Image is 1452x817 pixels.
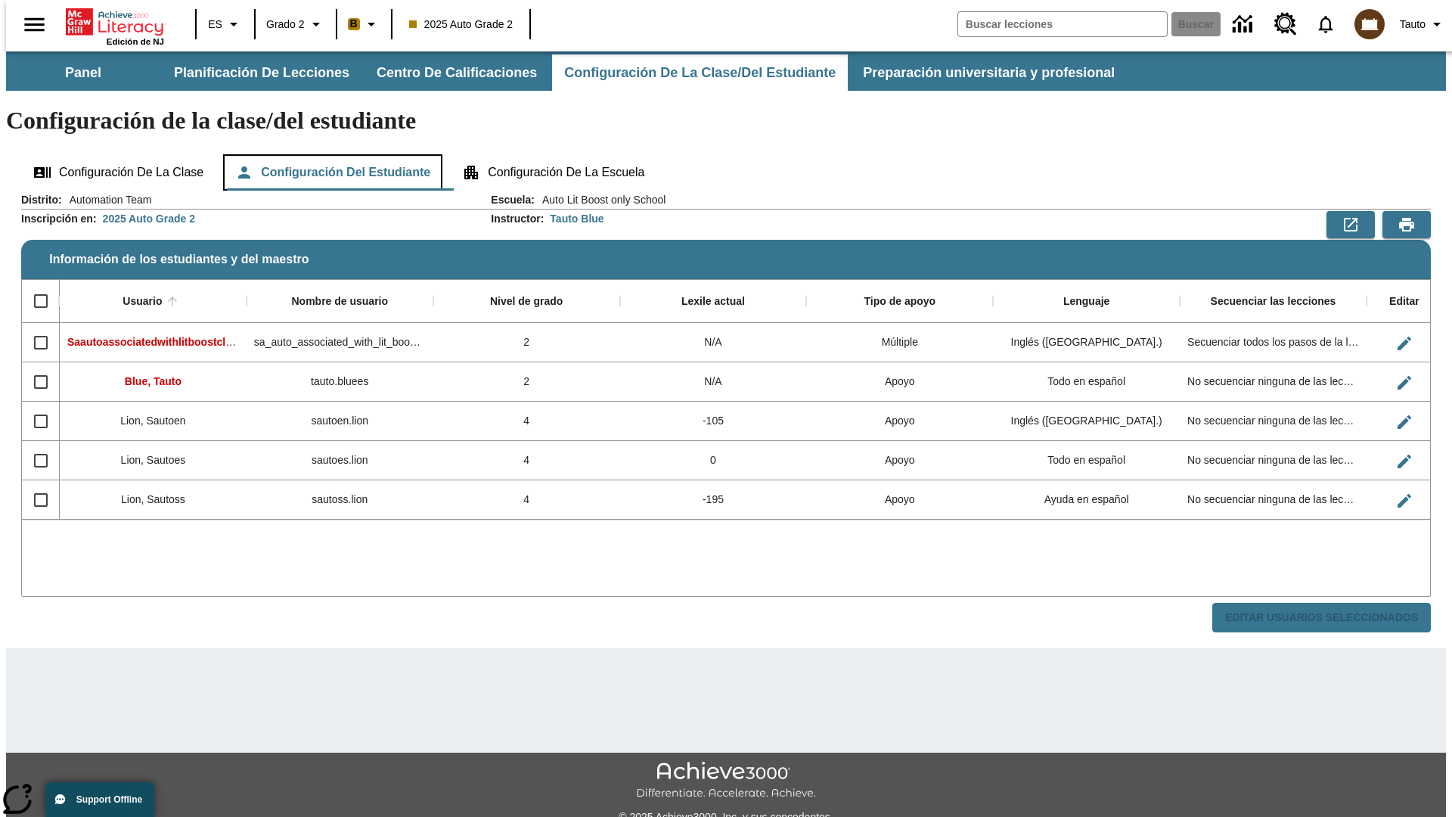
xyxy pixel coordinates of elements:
button: Editar Usuario [1389,446,1419,477]
a: Centro de información [1224,4,1265,45]
div: -195 [620,480,807,520]
h2: Escuela : [491,194,535,207]
div: Múltiple [806,323,993,362]
button: Vista previa de impresión [1382,211,1431,238]
span: Auto Lit Boost only School [535,192,665,207]
div: Todo en español [993,441,1180,480]
button: Configuración de la clase [21,154,216,191]
div: Información de los estudiantes y del maestro [21,192,1431,633]
input: Buscar campo [958,12,1167,36]
h1: Configuración de la clase/del estudiante [6,107,1446,135]
div: sautoen.lion [247,402,433,441]
div: Configuración de la clase/del estudiante [21,154,1431,191]
div: Nombre de usuario [291,295,388,309]
h2: Instructor : [491,213,544,225]
span: Lion, Sautoss [121,493,185,505]
h2: Distrito : [21,194,62,207]
div: N/A [620,362,807,402]
div: No secuenciar ninguna de las lecciones [1180,402,1367,441]
div: Apoyo [806,480,993,520]
button: Editar Usuario [1389,368,1419,398]
button: Editar Usuario [1389,486,1419,516]
div: Editar [1389,295,1419,309]
span: Automation Team [62,192,152,207]
button: Perfil/Configuración [1394,11,1452,38]
button: Grado: Grado 2, Elige un grado [260,11,331,38]
span: Edición de NJ [107,37,164,46]
img: Achieve3000 Differentiate Accelerate Achieve [636,762,816,800]
span: Saautoassociatedwithlitboostcl, Saautoassociatedwithlitboostcl [67,336,389,348]
button: Lenguaje: ES, Selecciona un idioma [201,11,250,38]
div: Apoyo [806,362,993,402]
img: avatar image [1354,9,1385,39]
div: Nivel de grado [490,295,563,309]
div: sautoes.lion [247,441,433,480]
button: Centro de calificaciones [365,54,549,91]
div: 2 [433,323,620,362]
div: sautoss.lion [247,480,433,520]
div: 2025 Auto Grade 2 [103,211,195,226]
div: Todo en español [993,362,1180,402]
button: Configuración de la escuela [450,154,656,191]
div: Usuario [123,295,162,309]
span: Grado 2 [266,17,305,33]
span: Support Offline [76,794,142,805]
div: Ayuda en español [993,480,1180,520]
div: Inglés (EE. UU.) [993,323,1180,362]
div: No secuenciar ninguna de las lecciones [1180,441,1367,480]
button: Support Offline [45,782,154,817]
div: Portada [66,5,164,46]
button: Editar Usuario [1389,407,1419,437]
div: Secuenciar todos los pasos de la lección [1180,323,1367,362]
button: Escoja un nuevo avatar [1345,5,1394,44]
div: tauto.bluees [247,362,433,402]
button: Configuración del estudiante [223,154,442,191]
div: sa_auto_associated_with_lit_boost_classes [247,323,433,362]
div: Inglés (EE. UU.) [993,402,1180,441]
span: ES [208,17,222,33]
div: Tauto Blue [550,211,603,226]
div: Subbarra de navegación [6,54,1128,91]
a: Notificaciones [1306,5,1345,44]
button: Panel [8,54,159,91]
span: Información de los estudiantes y del maestro [49,253,309,266]
div: Apoyo [806,402,993,441]
a: Portada [66,7,164,37]
div: Lenguaje [1063,295,1109,309]
button: Editar Usuario [1389,328,1419,359]
div: Secuenciar las lecciones [1211,295,1336,309]
div: N/A [620,323,807,362]
span: Lion, Sautoen [120,415,185,427]
div: No secuenciar ninguna de las lecciones [1180,362,1367,402]
button: Boost El color de la clase es anaranjado claro. Cambiar el color de la clase. [342,11,386,38]
div: 0 [620,441,807,480]
button: Abrir el menú lateral [12,2,57,47]
div: -105 [620,402,807,441]
div: Tipo de apoyo [864,295,935,309]
button: Preparación universitaria y profesional [851,54,1127,91]
h2: Inscripción en : [21,213,97,225]
div: Subbarra de navegación [6,51,1446,91]
button: Planificación de lecciones [162,54,361,91]
div: Lexile actual [681,295,745,309]
span: Tauto [1400,17,1426,33]
span: 2025 Auto Grade 2 [409,17,513,33]
div: 4 [433,441,620,480]
div: 2 [433,362,620,402]
button: Exportar a CSV [1326,211,1375,238]
div: 4 [433,402,620,441]
a: Centro de recursos, Se abrirá en una pestaña nueva. [1265,4,1306,45]
span: Lion, Sautoes [121,454,186,466]
div: 4 [433,480,620,520]
div: Apoyo [806,441,993,480]
div: No secuenciar ninguna de las lecciones [1180,480,1367,520]
span: B [350,14,358,33]
button: Configuración de la clase/del estudiante [552,54,848,91]
span: Blue, Tauto [125,375,181,387]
